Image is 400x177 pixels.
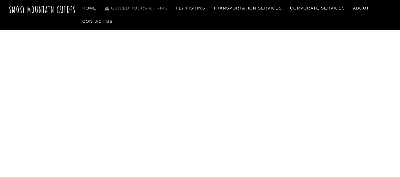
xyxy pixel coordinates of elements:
a: Contact Us [80,15,115,28]
a: Corporate Services [287,2,348,15]
a: Guided Tours & Trips [102,2,170,15]
span: Guided Trips & Tours [121,125,279,151]
a: Home [80,2,99,15]
a: About [351,2,372,15]
a: Fly Fishing [173,2,208,15]
a: Smoky Mountain Guides [9,4,76,15]
a: Transportation Services [211,2,284,15]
